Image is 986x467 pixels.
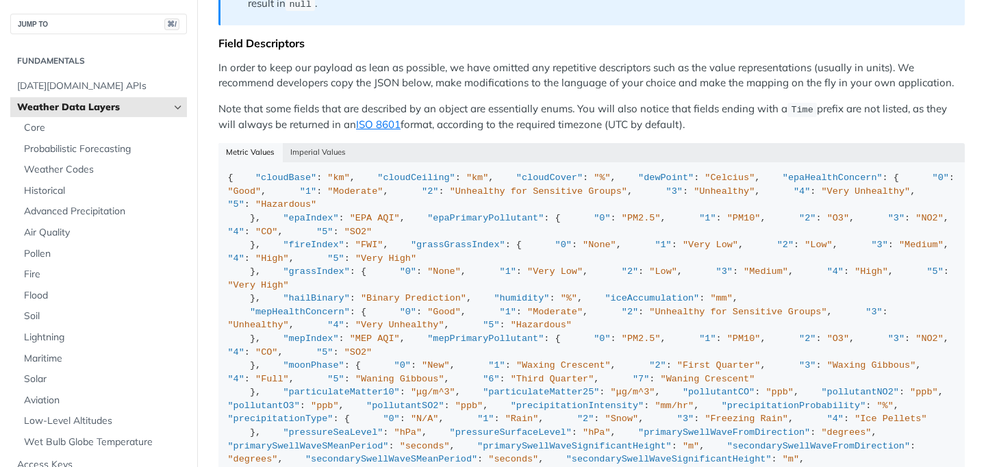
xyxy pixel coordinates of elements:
h2: Fundamentals [10,55,187,67]
span: "Very Unhealthy" [355,320,444,330]
span: "Very Low" [527,266,583,277]
span: "ppb" [311,401,339,411]
span: "precipitationType" [228,414,333,424]
a: Historical [17,181,187,201]
span: "ppb" [455,401,483,411]
span: "iceAccumulation" [605,293,699,303]
span: "1" [500,266,516,277]
span: Wet Bulb Globe Temperature [24,436,184,449]
a: Probabilistic Forecasting [17,139,187,160]
span: Flood [24,289,184,303]
span: "humidity" [494,293,549,303]
span: "mm/hr" [655,401,694,411]
span: "3" [888,333,905,344]
span: "0" [555,240,572,250]
span: "Celcius" [705,173,755,183]
span: "primarySwellWaveSignificantHeight" [477,441,672,451]
span: "grassGrassIndex" [411,240,505,250]
a: Fire [17,264,187,285]
a: Solar [17,369,187,390]
span: "Low" [649,266,677,277]
span: "5" [327,253,344,264]
span: "NO2" [915,333,944,344]
span: "1" [655,240,671,250]
span: "Moderate" [527,307,583,317]
span: "μg/m^3" [411,387,455,397]
span: Lightning [24,331,184,344]
a: [DATE][DOMAIN_NAME] APIs [10,76,187,97]
span: "pollutantO3" [228,401,300,411]
span: "seconds" [488,454,538,464]
span: "Very High" [228,280,289,290]
span: "MEP AQI" [350,333,400,344]
span: "Medium" [744,266,788,277]
span: "ppb" [910,387,938,397]
span: "mepIndex" [283,333,339,344]
span: "pollutantCO" [683,387,755,397]
span: "CO" [255,227,277,237]
span: "5" [926,266,943,277]
span: "μg/m^3" [611,387,655,397]
span: "High" [255,253,289,264]
a: Maritime [17,349,187,369]
span: "PM10" [727,333,761,344]
span: "secondarySwellWaveSignificantHeight" [566,454,772,464]
span: Time [791,105,813,115]
span: "3" [799,360,816,370]
span: "1" [300,186,316,197]
span: [DATE][DOMAIN_NAME] APIs [17,79,184,93]
span: Solar [24,373,184,386]
span: "mepPrimaryPollutant" [427,333,544,344]
a: Weather Codes [17,160,187,180]
a: Aviation [17,390,187,411]
span: "PM2.5" [622,333,661,344]
span: "4" [327,320,344,330]
span: "PM2.5" [622,213,661,223]
span: "3" [871,240,887,250]
span: "cloudBase" [255,173,316,183]
span: "0" [933,173,949,183]
span: "0" [383,414,399,424]
span: "precipitationProbability" [722,401,866,411]
span: "degrees" [821,427,871,438]
span: "1" [477,414,494,424]
a: Pollen [17,244,187,264]
span: "3" [888,213,905,223]
span: "None" [427,266,461,277]
span: "Waning Crescent" [661,374,755,384]
span: "Very High" [355,253,416,264]
span: "precipitationIntensity" [511,401,644,411]
span: "O3" [827,333,849,344]
span: "hailBinary" [283,293,350,303]
span: "degrees" [228,454,278,464]
span: "1" [699,213,716,223]
span: "ppb" [766,387,794,397]
span: "secondarySwellWaveSMeanPeriod" [305,454,477,464]
span: "2" [799,333,816,344]
span: "New" [422,360,450,370]
span: "NO2" [915,213,944,223]
span: "km" [466,173,488,183]
span: "Third Quarter" [511,374,594,384]
a: Air Quality [17,223,187,243]
span: "Good" [228,186,262,197]
span: "4" [794,186,810,197]
a: Wet Bulb Globe Temperature [17,432,187,453]
span: "5" [483,320,499,330]
span: "Snow" [605,414,639,424]
span: "2" [799,213,816,223]
span: "mm" [710,293,732,303]
span: "4" [827,266,844,277]
span: "3" [716,266,733,277]
span: "6" [483,374,499,384]
span: "pressureSurfaceLevel" [450,427,572,438]
span: "0" [400,307,416,317]
span: "Very Unhealthy" [822,186,911,197]
a: Advanced Precipitation [17,201,187,222]
span: "Unhealthy" [228,320,289,330]
span: "seconds" [400,441,450,451]
span: "m" [683,441,699,451]
span: Probabilistic Forecasting [24,142,184,156]
a: Soil [17,306,187,327]
span: "epaHealthConcern" [783,173,883,183]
